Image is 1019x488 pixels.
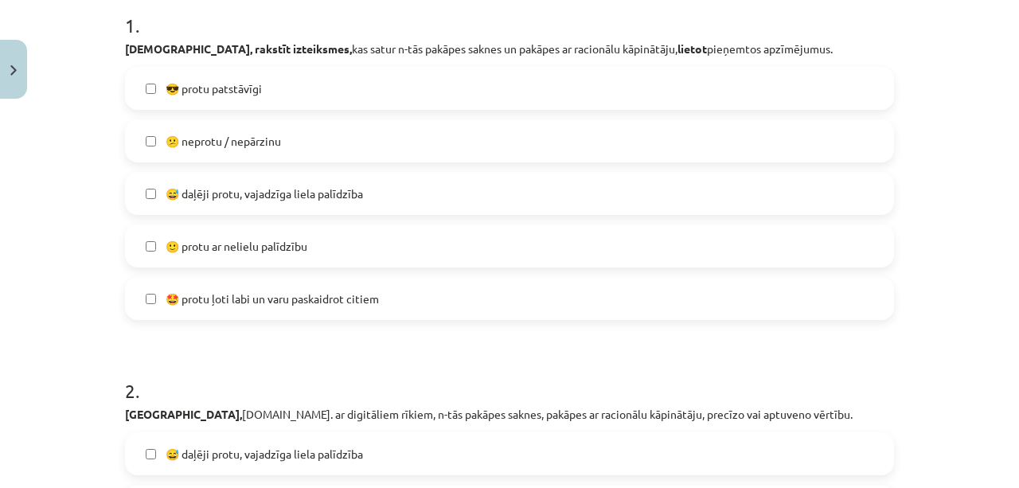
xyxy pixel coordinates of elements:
input: 🙂 protu ar nelielu palīdzību [146,241,156,252]
input: 😅 daļēji protu, vajadzīga liela palīdzība [146,449,156,459]
span: 😅 daļēji protu, vajadzīga liela palīdzība [166,446,363,463]
span: 🤩 protu ļoti labi un varu paskaidrot citiem [166,291,379,307]
p: [DOMAIN_NAME]. ar digitāliem rīkiem, n-tās pakāpes saknes, pakāpes ar racionālu kāpinātāju, precī... [125,406,894,423]
input: 😕 neprotu / nepārzinu [146,136,156,146]
img: icon-close-lesson-0947bae3869378f0d4975bcd49f059093ad1ed9edebbc8119c70593378902aed.svg [10,65,17,76]
span: 🙂 protu ar nelielu palīdzību [166,238,307,255]
span: 😎 protu patstāvīgi [166,80,262,97]
p: kas satur n-tās pakāpes saknes un pakāpes ar racionālu kāpinātāju, pieņemtos apzīmējumus. [125,41,894,57]
span: 😕 neprotu / nepārzinu [166,133,281,150]
b: [GEOGRAPHIC_DATA], [125,407,242,421]
input: 🤩 protu ļoti labi un varu paskaidrot citiem [146,294,156,304]
b: lietot [677,41,707,56]
input: 😎 protu patstāvīgi [146,84,156,94]
span: 😅 daļēji protu, vajadzīga liela palīdzība [166,185,363,202]
input: 😅 daļēji protu, vajadzīga liela palīdzība [146,189,156,199]
b: [DEMOGRAPHIC_DATA], rakstīt izteiksmes, [125,41,352,56]
h1: 2 . [125,352,894,401]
